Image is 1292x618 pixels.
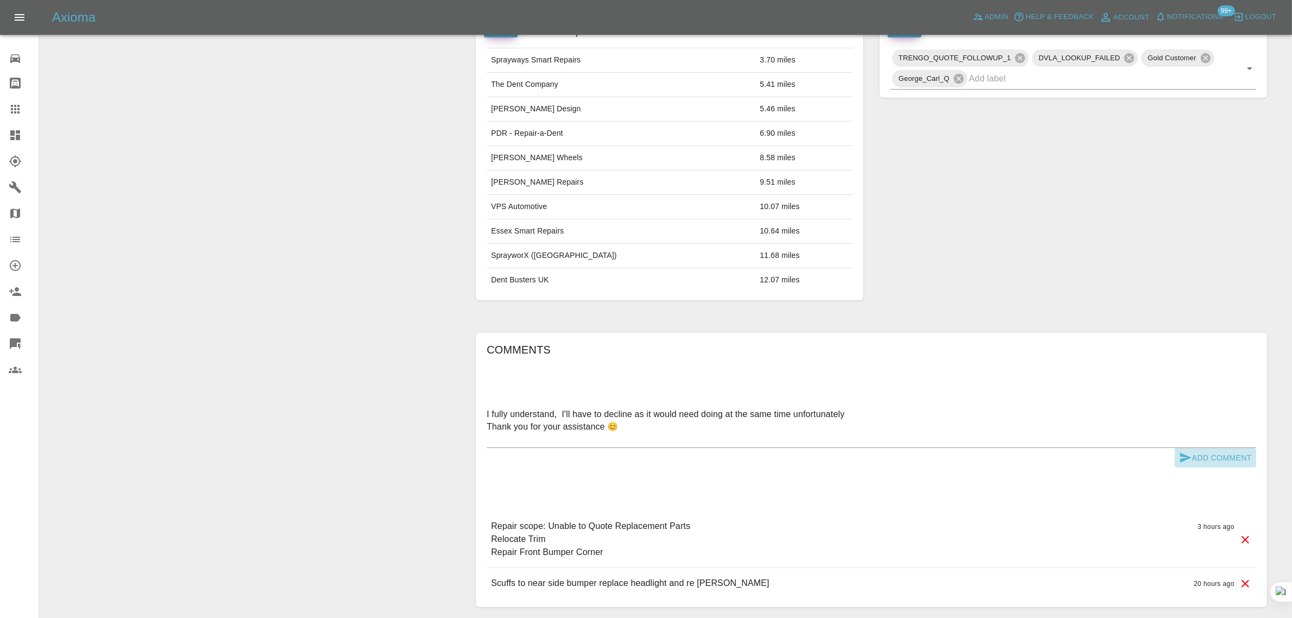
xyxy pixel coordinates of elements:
textarea: I fully understand, I'll have to decline as it would need doing at the same time unfortunately Th... [487,408,1256,445]
button: Help & Feedback [1011,9,1096,26]
span: Notifications [1167,11,1224,23]
span: 99+ [1218,5,1235,16]
a: Admin [970,9,1011,26]
button: Open [1242,61,1257,76]
td: 3.70 miles [755,48,852,72]
h6: Comments [487,341,1256,358]
button: Open drawer [7,4,33,30]
td: PDR - Repair-a-Dent [487,121,755,146]
td: 12.07 miles [755,268,852,292]
td: 10.64 miles [755,219,852,243]
button: Notifications [1153,9,1226,26]
a: Account [1097,9,1153,26]
td: 10.07 miles [755,194,852,219]
td: SprayworX ([GEOGRAPHIC_DATA]) [487,243,755,268]
td: Dent Busters UK [487,268,755,292]
button: Logout [1231,9,1279,26]
p: Scuffs to near side bumper replace headlight and re [PERSON_NAME] [491,577,769,590]
h5: Axioma [52,9,96,26]
td: The Dent Company [487,72,755,97]
span: Logout [1245,11,1276,23]
span: TRENGO_QUOTE_FOLLOWUP_1 [892,52,1017,64]
button: Add Comment [1175,448,1256,468]
span: George_Carl_Q [892,72,956,85]
input: Add label [969,70,1226,87]
span: 20 hours ago [1194,580,1234,588]
span: Gold Customer [1141,52,1202,64]
td: 9.51 miles [755,170,852,194]
span: DVLA_LOOKUP_FAILED [1032,52,1126,64]
td: 5.46 miles [755,97,852,121]
p: Repair scope: Unable to Quote Replacement Parts Relocate Trim Repair Front Bumper Corner [491,520,690,559]
div: TRENGO_QUOTE_FOLLOWUP_1 [892,49,1029,67]
span: Account [1113,11,1150,24]
span: Admin [985,11,1009,23]
td: [PERSON_NAME] Repairs [487,170,755,194]
td: 5.41 miles [755,72,852,97]
td: 6.90 miles [755,121,852,146]
td: 8.58 miles [755,146,852,170]
td: 11.68 miles [755,243,852,268]
td: Sprayways Smart Repairs [487,48,755,72]
td: [PERSON_NAME] Wheels [487,146,755,170]
div: George_Carl_Q [892,70,968,87]
div: Gold Customer [1141,49,1214,67]
span: Help & Feedback [1026,11,1093,23]
td: VPS Automotive [487,194,755,219]
td: [PERSON_NAME] Design [487,97,755,121]
td: Essex Smart Repairs [487,219,755,243]
span: 3 hours ago [1198,523,1234,531]
div: DVLA_LOOKUP_FAILED [1032,49,1138,67]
